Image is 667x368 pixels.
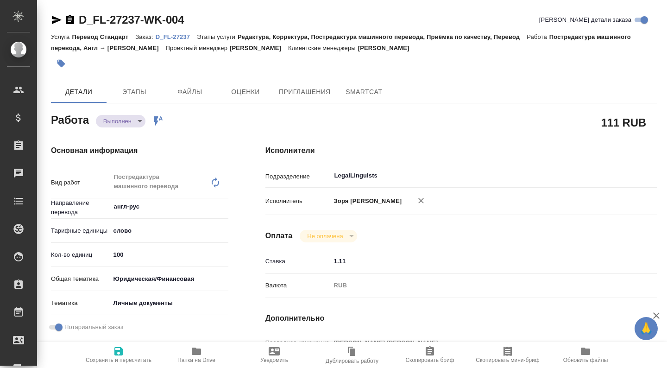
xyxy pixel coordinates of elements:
button: Скопировать ссылку для ЯМессенджера [51,14,62,25]
button: Добавить тэг [51,53,71,74]
a: D_FL-27237-WK-004 [79,13,184,26]
button: Выполнен [101,117,134,125]
p: Проектный менеджер [166,44,230,51]
span: Дублировать работу [326,358,378,364]
span: Уведомить [260,357,288,363]
button: Обновить файлы [547,342,624,368]
p: Тематика [51,298,110,308]
button: Не оплачена [304,232,346,240]
p: Зоря [PERSON_NAME] [331,197,402,206]
p: Редактура, Корректура, Постредактура машинного перевода, Приёмка по качеству, Перевод [238,33,527,40]
p: Тарифные единицы [51,226,110,235]
h4: Основная информация [51,145,228,156]
p: Этапы услуги [197,33,238,40]
div: Юридическая/Финансовая [110,271,228,287]
button: Open [619,175,621,177]
p: Перевод Стандарт [72,33,135,40]
span: Приглашения [279,86,331,98]
div: Выполнен [96,115,145,127]
p: Кол-во единиц [51,250,110,260]
button: Дублировать работу [313,342,391,368]
span: Оценки [223,86,268,98]
span: Скопировать бриф [405,357,454,363]
input: ✎ Введи что-нибудь [331,254,624,268]
input: ✎ Введи что-нибудь [110,248,228,261]
p: Вид работ [51,178,110,187]
button: Сохранить и пересчитать [80,342,157,368]
button: Скопировать ссылку [64,14,76,25]
input: Пустое поле [331,336,624,349]
span: Этапы [112,86,157,98]
p: Ставка [265,257,331,266]
p: Валюта [265,281,331,290]
p: [PERSON_NAME] [358,44,416,51]
h4: Дополнительно [265,313,657,324]
span: Папка на Drive [177,357,215,363]
span: 🙏 [638,319,654,338]
button: Уведомить [235,342,313,368]
button: Скопировать бриф [391,342,469,368]
button: Скопировать мини-бриф [469,342,547,368]
p: Клиентские менеджеры [288,44,358,51]
p: Исполнитель [265,197,331,206]
span: Нотариальный заказ [64,323,123,332]
button: Open [223,206,225,208]
div: Личные документы [110,295,228,311]
div: RUB [331,278,624,293]
button: Папка на Drive [157,342,235,368]
p: Последнее изменение [265,338,331,348]
p: Общая тематика [51,274,110,284]
button: 🙏 [635,317,658,340]
p: Услуга [51,33,72,40]
span: SmartCat [342,86,386,98]
h2: 111 RUB [601,114,646,130]
p: [PERSON_NAME] [230,44,288,51]
h2: Работа [51,111,89,127]
p: Заказ: [135,33,155,40]
p: Подразделение [265,172,331,181]
span: Детали [57,86,101,98]
h4: Оплата [265,230,293,241]
span: Сохранить и пересчитать [86,357,151,363]
p: Направление перевода [51,198,110,217]
span: Обновить файлы [563,357,608,363]
span: [PERSON_NAME] детали заказа [539,15,631,25]
div: слово [110,223,228,239]
span: Файлы [168,86,212,98]
h4: Исполнители [265,145,657,156]
p: Работа [527,33,549,40]
button: Удалить исполнителя [411,190,431,211]
div: Выполнен [300,230,357,242]
p: D_FL-27237 [156,33,197,40]
a: D_FL-27237 [156,32,197,40]
span: Скопировать мини-бриф [476,357,539,363]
